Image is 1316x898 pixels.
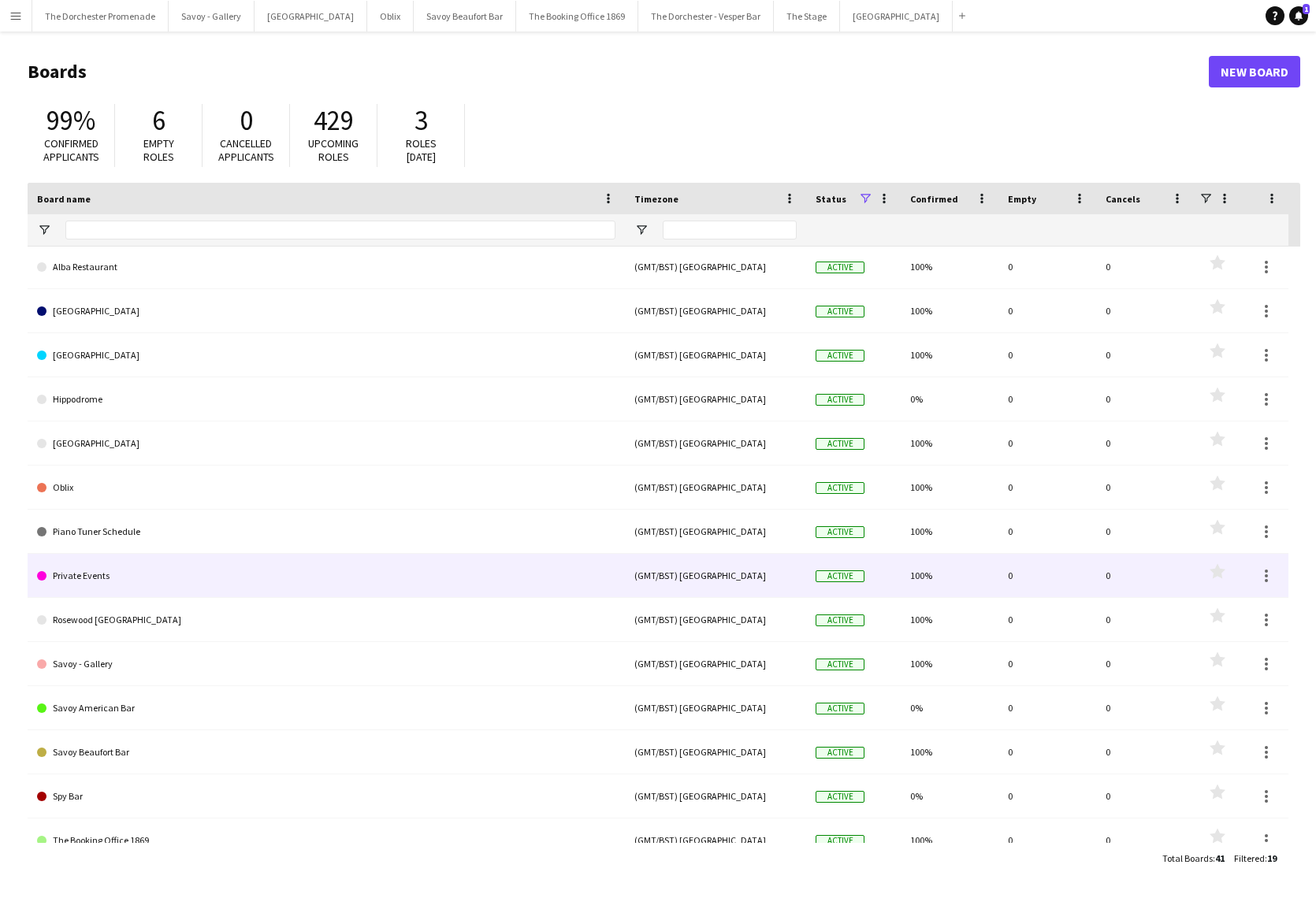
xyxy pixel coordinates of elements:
[1106,193,1140,205] span: Cancels
[901,421,998,465] div: 100%
[625,421,806,465] div: (GMT/BST) [GEOGRAPHIC_DATA]
[901,289,998,332] div: 100%
[816,394,864,406] span: Active
[1162,843,1225,874] div: :
[816,703,864,714] span: Active
[37,193,91,205] span: Board name
[37,642,615,686] a: Savoy - Gallery
[1215,852,1225,864] span: 41
[1096,774,1194,818] div: 0
[998,289,1096,332] div: 0
[37,466,615,510] a: Oblix
[37,223,51,237] button: Open Filter Menu
[901,333,998,377] div: 100%
[901,818,998,862] div: 100%
[910,193,958,205] span: Confirmed
[28,60,1209,83] h1: Boards
[774,1,840,32] button: The Stage
[314,103,354,138] span: 429
[901,774,998,818] div: 0%
[816,193,846,205] span: Status
[152,103,165,138] span: 6
[516,1,638,32] button: The Booking Office 1869
[998,598,1096,641] div: 0
[37,598,615,642] a: Rosewood [GEOGRAPHIC_DATA]
[37,686,615,730] a: Savoy American Bar
[998,730,1096,774] div: 0
[1096,377,1194,421] div: 0
[37,818,615,863] a: The Booking Office 1869
[625,245,806,288] div: (GMT/BST) [GEOGRAPHIC_DATA]
[1096,333,1194,377] div: 0
[998,421,1096,465] div: 0
[1234,843,1277,874] div: :
[901,554,998,597] div: 100%
[638,1,774,32] button: The Dorchester - Vesper Bar
[998,686,1096,729] div: 0
[625,642,806,685] div: (GMT/BST) [GEOGRAPHIC_DATA]
[998,554,1096,597] div: 0
[32,1,169,32] button: The Dorchester Promenade
[816,835,864,847] span: Active
[46,103,95,138] span: 99%
[169,1,255,32] button: Savoy - Gallery
[37,510,615,554] a: Piano Tuner Schedule
[1096,510,1194,553] div: 0
[901,466,998,509] div: 100%
[1162,852,1213,864] span: Total Boards
[901,642,998,685] div: 100%
[663,221,797,239] input: Timezone Filter Input
[901,686,998,729] div: 0%
[625,818,806,862] div: (GMT/BST) [GEOGRAPHIC_DATA]
[1096,245,1194,288] div: 0
[415,103,428,138] span: 3
[901,245,998,288] div: 100%
[1096,818,1194,862] div: 0
[1096,554,1194,597] div: 0
[998,245,1096,288] div: 0
[37,377,615,421] a: Hippodrome
[625,730,806,774] div: (GMT/BST) [GEOGRAPHIC_DATA]
[816,262,864,273] span: Active
[625,333,806,377] div: (GMT/BST) [GEOGRAPHIC_DATA]
[625,774,806,818] div: (GMT/BST) [GEOGRAPHIC_DATA]
[37,421,615,466] a: [GEOGRAPHIC_DATA]
[37,245,615,289] a: Alba Restaurant
[414,1,516,32] button: Savoy Beaufort Bar
[367,1,414,32] button: Oblix
[1096,466,1194,509] div: 0
[37,774,615,818] a: Spy Bar
[1267,852,1277,864] span: 19
[1096,421,1194,465] div: 0
[634,193,678,205] span: Timezone
[840,1,953,32] button: [GEOGRAPHIC_DATA]
[998,818,1096,862] div: 0
[1096,730,1194,774] div: 0
[998,642,1096,685] div: 0
[901,598,998,641] div: 100%
[816,791,864,803] span: Active
[1209,56,1300,87] a: New Board
[1289,6,1308,25] a: 1
[816,482,864,494] span: Active
[998,377,1096,421] div: 0
[625,598,806,641] div: (GMT/BST) [GEOGRAPHIC_DATA]
[625,466,806,509] div: (GMT/BST) [GEOGRAPHIC_DATA]
[816,306,864,317] span: Active
[37,333,615,377] a: [GEOGRAPHIC_DATA]
[1096,598,1194,641] div: 0
[625,686,806,729] div: (GMT/BST) [GEOGRAPHIC_DATA]
[998,774,1096,818] div: 0
[816,526,864,538] span: Active
[37,730,615,774] a: Savoy Beaufort Bar
[816,614,864,626] span: Active
[625,377,806,421] div: (GMT/BST) [GEOGRAPHIC_DATA]
[625,554,806,597] div: (GMT/BST) [GEOGRAPHIC_DATA]
[901,510,998,553] div: 100%
[816,438,864,450] span: Active
[37,289,615,333] a: [GEOGRAPHIC_DATA]
[998,466,1096,509] div: 0
[43,136,99,164] span: Confirmed applicants
[218,136,274,164] span: Cancelled applicants
[1096,289,1194,332] div: 0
